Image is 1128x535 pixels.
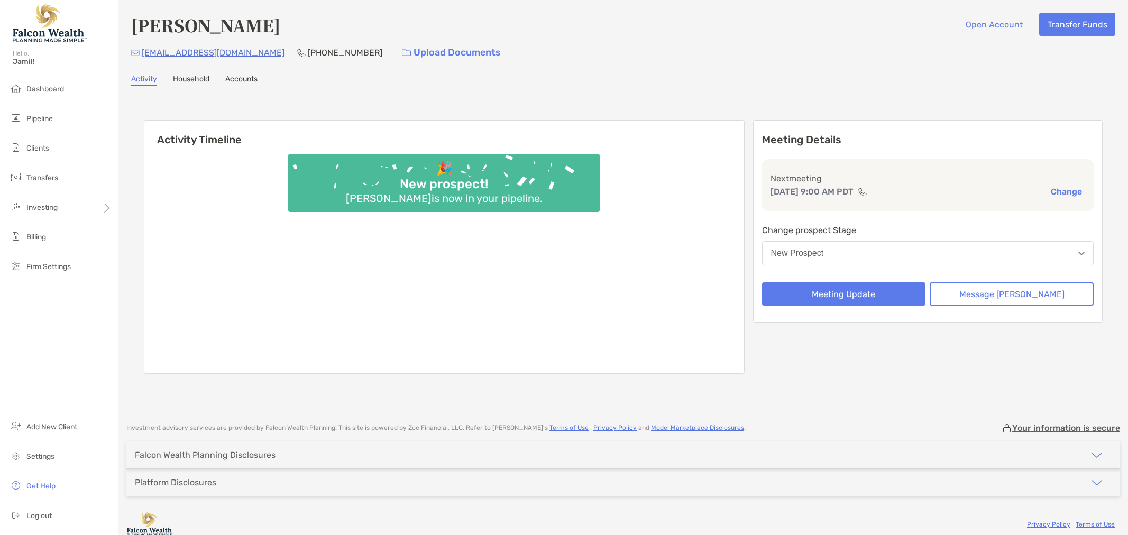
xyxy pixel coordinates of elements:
[26,262,71,271] span: Firm Settings
[144,121,744,146] h6: Activity Timeline
[432,161,456,177] div: 🎉
[126,424,746,432] p: Investment advisory services are provided by Falcon Wealth Planning . This site is powered by Zoe...
[762,282,926,306] button: Meeting Update
[342,192,547,205] div: [PERSON_NAME] is now in your pipeline.
[26,114,53,123] span: Pipeline
[13,4,87,42] img: Falcon Wealth Planning Logo
[651,424,744,431] a: Model Marketplace Disclosures
[26,233,46,242] span: Billing
[26,203,58,212] span: Investing
[10,449,22,462] img: settings icon
[308,46,382,59] p: [PHONE_NUMBER]
[135,450,276,460] div: Falcon Wealth Planning Disclosures
[957,13,1031,36] button: Open Account
[771,172,1086,185] p: Next meeting
[10,112,22,124] img: pipeline icon
[13,57,112,66] span: Jamil!
[297,49,306,57] img: Phone Icon
[1012,423,1120,433] p: Your information is secure
[26,511,52,520] span: Log out
[10,230,22,243] img: billing icon
[396,177,492,192] div: New prospect!
[26,173,58,182] span: Transfers
[10,420,22,432] img: add_new_client icon
[593,424,637,431] a: Privacy Policy
[173,75,209,86] a: Household
[10,509,22,521] img: logout icon
[10,82,22,95] img: dashboard icon
[142,46,285,59] p: [EMAIL_ADDRESS][DOMAIN_NAME]
[1027,521,1070,528] a: Privacy Policy
[288,154,600,203] img: Confetti
[1090,476,1103,489] img: icon arrow
[10,479,22,492] img: get-help icon
[762,224,1094,237] p: Change prospect Stage
[771,185,854,198] p: [DATE] 9:00 AM PDT
[131,50,140,56] img: Email Icon
[1078,252,1085,255] img: Open dropdown arrow
[549,424,589,431] a: Terms of Use
[26,422,77,431] span: Add New Client
[26,85,64,94] span: Dashboard
[135,477,216,487] div: Platform Disclosures
[10,171,22,183] img: transfers icon
[26,144,49,153] span: Clients
[762,133,1094,146] p: Meeting Details
[26,452,54,461] span: Settings
[930,282,1094,306] button: Message [PERSON_NAME]
[858,188,867,196] img: communication type
[1048,186,1085,197] button: Change
[10,200,22,213] img: investing icon
[395,41,508,64] a: Upload Documents
[131,13,280,37] h4: [PERSON_NAME]
[762,241,1094,265] button: New Prospect
[771,248,824,258] div: New Prospect
[1090,449,1103,462] img: icon arrow
[402,49,411,57] img: button icon
[1076,521,1115,528] a: Terms of Use
[131,75,157,86] a: Activity
[225,75,258,86] a: Accounts
[26,482,56,491] span: Get Help
[10,260,22,272] img: firm-settings icon
[10,141,22,154] img: clients icon
[1039,13,1115,36] button: Transfer Funds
